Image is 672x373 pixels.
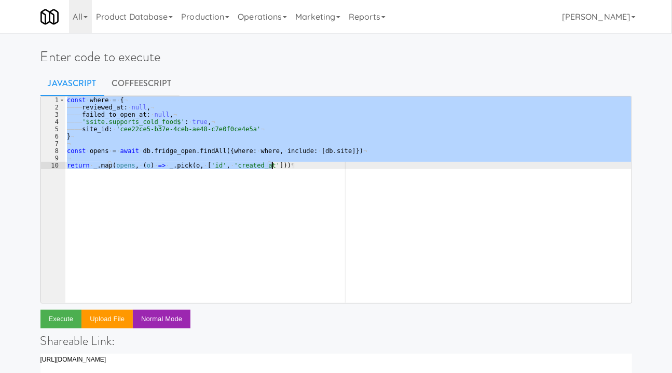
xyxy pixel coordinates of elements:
[40,310,82,328] button: Execute
[81,310,133,328] button: Upload file
[41,133,65,140] div: 6
[40,334,632,348] h4: Shareable Link:
[41,111,65,118] div: 3
[104,71,180,96] a: CoffeeScript
[41,104,65,111] div: 2
[41,147,65,155] div: 8
[40,71,104,96] a: Javascript
[41,118,65,126] div: 4
[40,8,59,26] img: Micromart
[41,155,65,162] div: 9
[41,96,65,104] div: 1
[40,49,632,64] h1: Enter code to execute
[41,140,65,147] div: 7
[133,310,190,328] button: Normal Mode
[41,126,65,133] div: 5
[41,162,65,169] div: 10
